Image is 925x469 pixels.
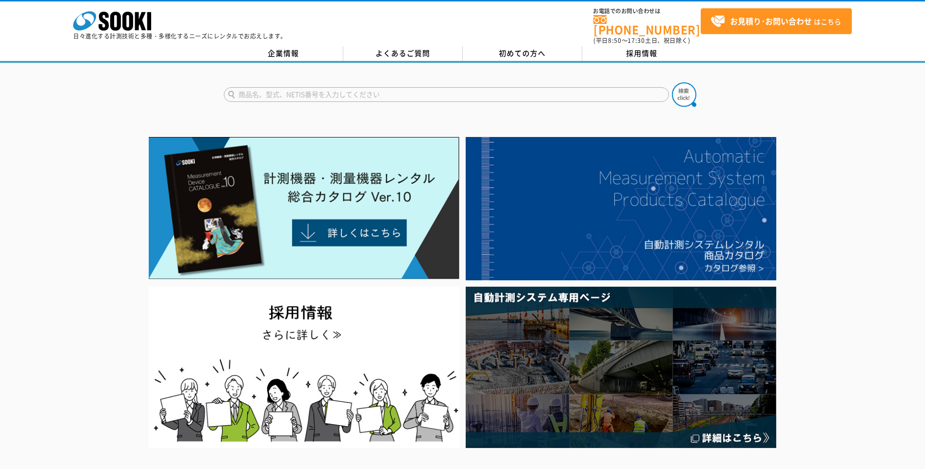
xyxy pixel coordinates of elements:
span: 初めての方へ [499,48,546,59]
img: Catalog Ver10 [149,137,459,279]
span: はこちら [710,14,841,29]
a: よくあるご質問 [343,46,463,61]
strong: お見積り･お問い合わせ [730,15,812,27]
span: (平日 ～ 土日、祝日除く) [593,36,690,45]
img: SOOKI recruit [149,287,459,448]
a: [PHONE_NUMBER] [593,15,701,35]
input: 商品名、型式、NETIS番号を入力してください [224,87,669,102]
a: 初めての方へ [463,46,582,61]
a: 採用情報 [582,46,702,61]
img: 自動計測システムカタログ [466,137,776,280]
img: 自動計測システム専用ページ [466,287,776,448]
span: 17:30 [628,36,645,45]
span: お電話でのお問い合わせは [593,8,701,14]
img: btn_search.png [672,82,696,107]
span: 8:50 [608,36,622,45]
a: お見積り･お問い合わせはこちら [701,8,852,34]
a: 企業情報 [224,46,343,61]
p: 日々進化する計測技術と多種・多様化するニーズにレンタルでお応えします。 [73,33,287,39]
